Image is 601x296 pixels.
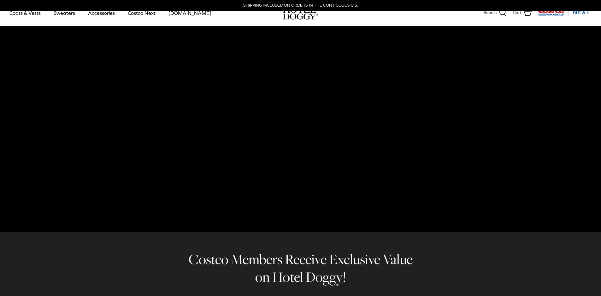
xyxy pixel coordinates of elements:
[82,2,121,24] a: Accessories
[538,12,592,17] a: Visit Costco Next
[513,9,532,17] a: Cart
[283,6,318,20] img: hoteldoggycom
[538,8,592,16] img: Costco Next
[283,6,318,20] a: hoteldoggy.com hoteldoggycom
[163,2,217,24] a: [DOMAIN_NAME]
[484,9,497,16] span: Search
[4,2,46,24] a: Coats & Vests
[122,2,161,24] a: Costco Next
[184,251,417,286] h2: Costco Members Receive Exclusive Value on Hotel Doggy!
[484,9,507,17] a: Search
[48,2,81,24] a: Sweaters
[513,9,521,16] span: Cart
